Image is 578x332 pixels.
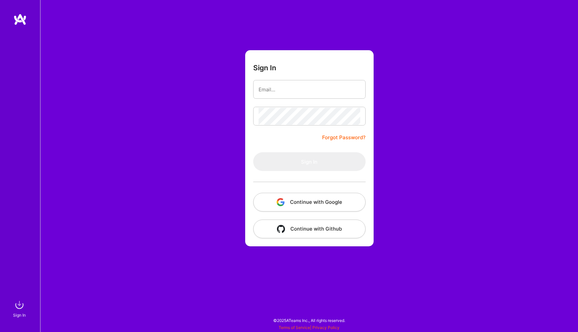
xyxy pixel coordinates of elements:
[40,312,578,329] div: © 2025 ATeams Inc., All rights reserved.
[279,325,310,330] a: Terms of Service
[253,220,366,238] button: Continue with Github
[322,134,366,142] a: Forgot Password?
[253,64,276,72] h3: Sign In
[13,312,26,319] div: Sign In
[14,298,26,319] a: sign inSign In
[253,193,366,212] button: Continue with Google
[259,81,360,98] input: Email...
[277,198,285,206] img: icon
[277,225,285,233] img: icon
[312,325,340,330] a: Privacy Policy
[13,298,26,312] img: sign in
[13,13,27,25] img: logo
[253,152,366,171] button: Sign In
[279,325,340,330] span: |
